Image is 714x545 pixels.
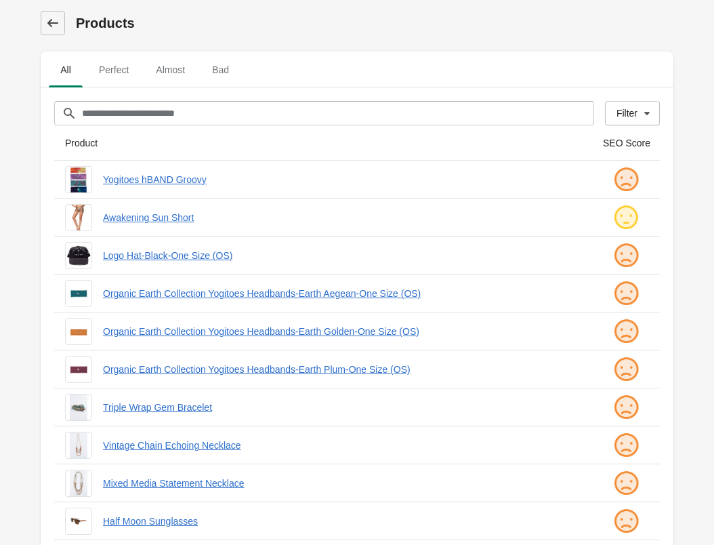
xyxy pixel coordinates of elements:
[612,204,639,231] img: ok.png
[612,394,639,421] img: sad.png
[103,249,581,262] a: Logo Hat-Black-One Size (OS)
[592,125,660,161] th: SEO Score
[103,363,581,376] a: Organic Earth Collection Yogitoes Headbands-Earth Plum-One Size (OS)
[103,325,581,338] a: Organic Earth Collection Yogitoes Headbands-Earth Golden-One Size (OS)
[76,14,673,33] h1: Products
[612,508,639,535] img: sad.png
[616,108,637,119] div: Filter
[201,58,240,82] span: Bad
[612,318,639,345] img: sad.png
[612,166,639,193] img: sad.png
[49,58,83,82] span: All
[103,173,581,186] a: Yogitoes hBAND Groovy
[103,211,581,224] a: Awakening Sun Short
[612,242,639,269] img: sad.png
[612,432,639,459] img: sad.png
[103,477,581,490] a: Mixed Media Statement Necklace
[103,514,581,528] a: Half Moon Sunglasses
[612,356,639,383] img: sad.png
[85,52,142,87] button: Perfect
[198,52,243,87] button: Bad
[103,439,581,452] a: Vintage Chain Echoing Necklace
[46,52,85,87] button: All
[103,287,581,300] a: Organic Earth Collection Yogitoes Headbands-Earth Aegean-One Size (OS)
[54,125,592,161] th: Product
[145,58,196,82] span: Almost
[142,52,198,87] button: Almost
[612,280,639,307] img: sad.png
[612,470,639,497] img: sad.png
[88,58,140,82] span: Perfect
[605,101,660,125] button: Filter
[103,401,581,414] a: Triple Wrap Gem Bracelet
